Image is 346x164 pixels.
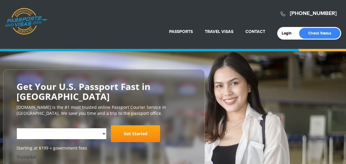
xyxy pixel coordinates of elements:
a: Login [282,31,296,36]
a: [PHONE_NUMBER] [290,10,337,17]
a: Get Started [111,125,160,142]
p: [DOMAIN_NAME] is the #1 most trusted online Passport Courier Service in [GEOGRAPHIC_DATA]. We sav... [17,104,191,116]
a: Travel Visas [205,29,233,34]
a: Trustpilot [17,154,36,160]
span: Starting at $199 + government fees [17,145,191,151]
h2: Get Your U.S. Passport Fast in [GEOGRAPHIC_DATA] [17,82,191,101]
a: Check Status [299,28,340,39]
a: Passports [169,29,193,34]
a: Passports & [DOMAIN_NAME] [5,8,47,35]
a: Contact [245,29,265,34]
